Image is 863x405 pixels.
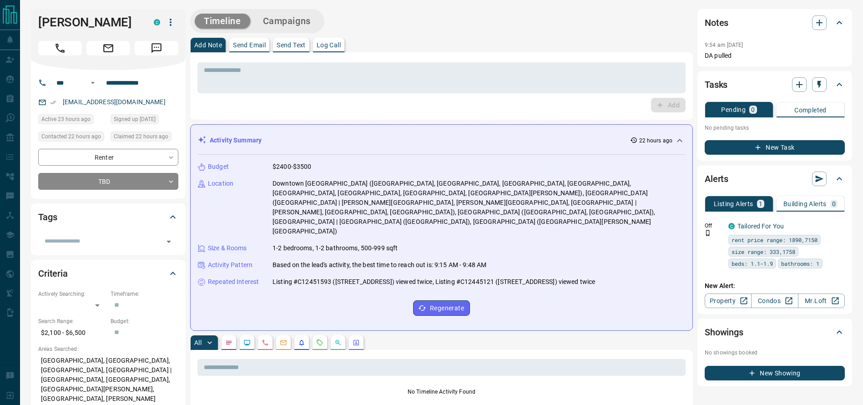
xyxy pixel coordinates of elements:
p: 22 hours ago [639,137,672,145]
div: condos.ca [154,19,160,25]
p: Based on the lead's activity, the best time to reach out is: 9:15 AM - 9:48 AM [273,260,486,270]
p: Add Note [194,42,222,48]
div: TBD [38,173,178,190]
div: condos.ca [728,223,735,229]
div: Tasks [705,74,845,96]
h2: Showings [705,325,743,339]
p: Actively Searching: [38,290,106,298]
p: New Alert: [705,281,845,291]
div: Sun Jul 27 2025 [111,114,178,127]
a: [EMAIL_ADDRESS][DOMAIN_NAME] [63,98,166,106]
span: Active 23 hours ago [41,115,91,124]
p: Listing Alerts [714,201,753,207]
p: Log Call [317,42,341,48]
p: No pending tasks [705,121,845,135]
span: Claimed 22 hours ago [114,132,168,141]
p: Timeframe: [111,290,178,298]
svg: Notes [225,339,232,346]
p: Location [208,179,233,188]
h2: Alerts [705,172,728,186]
svg: Agent Actions [353,339,360,346]
button: New Task [705,140,845,155]
span: Call [38,41,82,56]
p: 1 [759,201,762,207]
span: bathrooms: 1 [781,259,819,268]
div: Notes [705,12,845,34]
div: Showings [705,321,845,343]
svg: Push Notification Only [705,230,711,236]
a: Property [705,294,752,308]
p: Activity Pattern [208,260,252,270]
a: Tailored For You [737,223,784,230]
svg: Opportunities [334,339,342,346]
p: Off [705,222,723,230]
span: Email [86,41,130,56]
a: Condos [751,294,798,308]
p: No Timeline Activity Found [197,388,686,396]
div: Sun Oct 12 2025 [38,114,106,127]
svg: Email Verified [50,99,56,106]
p: Send Text [277,42,306,48]
div: Sun Oct 12 2025 [111,132,178,144]
p: Pending [721,106,746,113]
p: 0 [751,106,755,113]
button: Timeline [195,14,250,29]
p: 9:54 am [DATE] [705,42,743,48]
p: All [194,339,202,346]
h1: [PERSON_NAME] [38,15,140,30]
span: Signed up [DATE] [114,115,156,124]
button: Regenerate [413,300,470,316]
p: Downtown [GEOGRAPHIC_DATA] ([GEOGRAPHIC_DATA], [GEOGRAPHIC_DATA], [GEOGRAPHIC_DATA], [GEOGRAPHIC_... [273,179,685,236]
svg: Listing Alerts [298,339,305,346]
div: Alerts [705,168,845,190]
p: 0 [832,201,836,207]
div: Renter [38,149,178,166]
div: Activity Summary22 hours ago [198,132,685,149]
svg: Requests [316,339,323,346]
svg: Emails [280,339,287,346]
p: DA pulled [705,51,845,61]
h2: Notes [705,15,728,30]
p: Activity Summary [210,136,262,145]
p: Areas Searched: [38,345,178,353]
span: size range: 333,1758 [732,247,795,256]
h2: Tags [38,210,57,224]
button: New Showing [705,366,845,380]
p: Send Email [233,42,266,48]
p: Repeated Interest [208,277,259,287]
button: Open [162,235,175,248]
button: Open [87,77,98,88]
p: Search Range: [38,317,106,325]
p: Listing #C12451593 ([STREET_ADDRESS]) viewed twice, Listing #C12445121 ([STREET_ADDRESS]) viewed ... [273,277,595,287]
svg: Lead Browsing Activity [243,339,251,346]
p: $2400-$3500 [273,162,311,172]
p: No showings booked [705,349,845,357]
p: 1-2 bedrooms, 1-2 bathrooms, 500-999 sqft [273,243,398,253]
h2: Criteria [38,266,68,281]
span: beds: 1.1-1.9 [732,259,773,268]
div: Criteria [38,263,178,284]
p: Budget [208,162,229,172]
span: rent price range: 1890,7150 [732,235,818,244]
div: Tags [38,206,178,228]
p: Size & Rooms [208,243,247,253]
svg: Calls [262,339,269,346]
p: Completed [794,107,827,113]
div: Sun Oct 12 2025 [38,132,106,144]
span: Contacted 22 hours ago [41,132,101,141]
button: Campaigns [254,14,320,29]
p: $2,100 - $6,500 [38,325,106,340]
p: Building Alerts [783,201,827,207]
a: Mr.Loft [798,294,845,308]
span: Message [135,41,178,56]
p: Budget: [111,317,178,325]
h2: Tasks [705,77,727,92]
